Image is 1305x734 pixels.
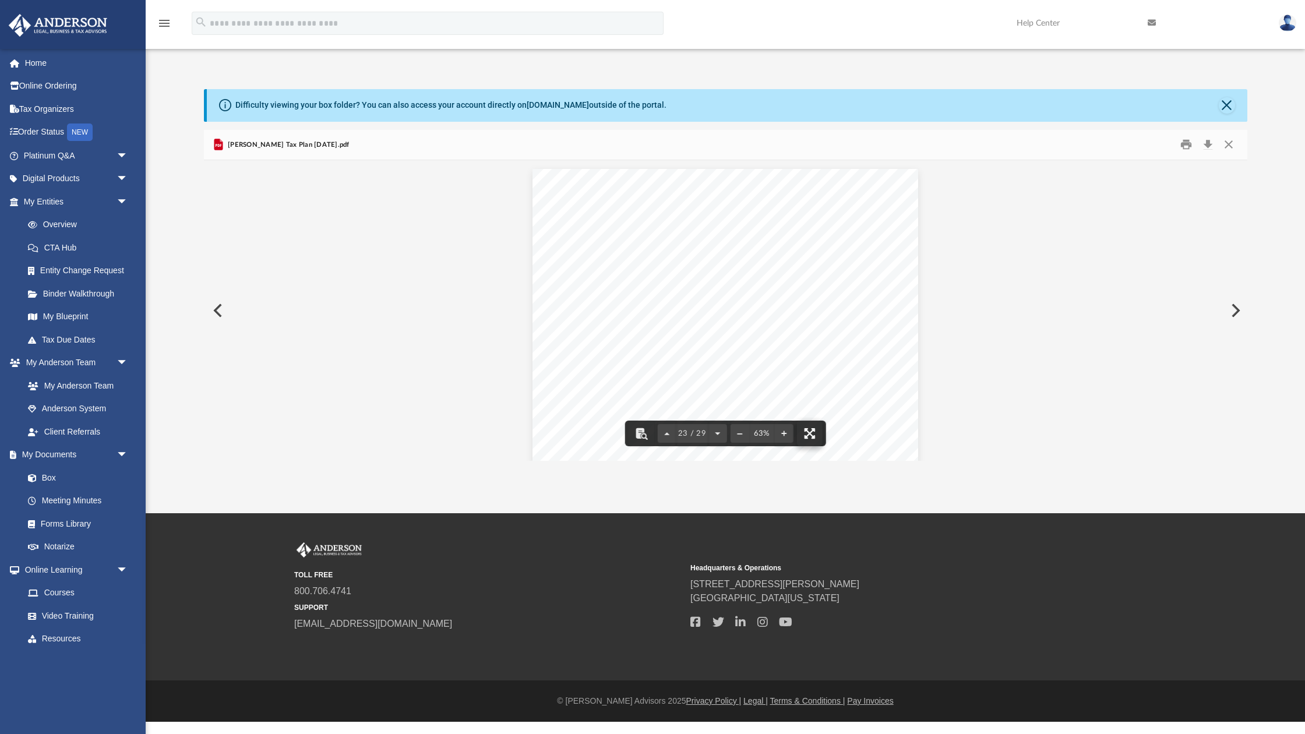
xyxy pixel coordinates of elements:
a: Online Ordering [8,75,146,98]
div: Preview [204,130,1247,461]
span: acknowledge that your use of this Presentation does not make you a third party beneficiary with r... [572,414,826,417]
a: Legal | [743,696,768,705]
img: Anderson Advisors Platinum Portal [294,542,364,557]
span: information that you may have provided to [PERSON_NAME] Advisors such as certain prior tax return... [572,408,896,411]
span: Total [572,347,578,350]
span: 2026 [779,273,795,281]
div: Page 23 [532,160,918,475]
span: Land Cost [572,246,584,249]
a: Privacy Policy | [686,696,742,705]
span: 23 / 29 [676,430,708,437]
span: Revenue Code and associated regulations in effect as of the date of this Presentation. [PERSON_NA... [572,405,890,408]
span: [PERSON_NAME] Tax Plan [DATE].pdf [225,140,350,150]
span: Property Taxes [572,315,590,317]
a: [DOMAIN_NAME] [527,100,589,110]
div: File preview [204,160,1247,461]
span: arrow_drop_down [117,167,140,191]
a: Anderson System [16,397,140,421]
span: 3000 [642,256,648,259]
button: Close [1218,136,1239,154]
span: Home Purchase Price + Improvements [572,241,620,244]
button: Print [1174,136,1198,154]
span: HOA [572,319,577,322]
a: Digital Productsarrow_drop_down [8,167,146,190]
div: Difficulty viewing your box folder? You can also access your account directly on outside of the p... [235,99,666,111]
span: 6% [643,267,647,270]
div: © [PERSON_NAME] Advisors 2025 [146,695,1305,707]
a: My Entitiesarrow_drop_down [8,190,146,213]
a: Terms & Conditions | [770,696,845,705]
a: Courses [16,581,140,605]
span: arrow_drop_down [117,144,140,168]
a: Online Learningarrow_drop_down [8,558,140,581]
span: $49,872 [640,310,650,313]
span: this Presentation, electronic or otherwise, in whole or in part, is strictly prohibited without t... [572,398,898,401]
span: Home Office [572,235,587,238]
button: Download [1198,136,1219,154]
a: My Documentsarrow_drop_down [8,443,140,467]
span: arrow_drop_down [117,351,140,375]
span: $1,071 [783,294,794,298]
span: 170 [643,262,647,264]
button: Toggle findbar [629,421,654,446]
button: Close [1219,97,1235,114]
a: Box [16,466,134,489]
button: Next page [708,421,726,446]
img: Anderson Advisors Platinum Portal [5,14,111,37]
a: Tax Organizers [8,97,146,121]
span: avoid the imposition of any payment, interest or penalties imposed by the U.S. Internal Revenue S... [572,401,877,404]
a: Meeting Minutes [16,489,140,513]
span: State Tax Savings [699,294,726,298]
i: menu [157,16,171,30]
a: CTA Hub [16,236,146,259]
a: Video Training [16,604,134,627]
span: $48,000 [640,315,650,317]
button: Previous page [658,421,676,446]
button: Zoom out [730,421,749,446]
a: Home [8,51,146,75]
span: $0 [643,334,646,337]
span: Administrative Office [572,223,625,227]
small: TOLL FREE [294,570,682,580]
button: Enter fullscreen [796,421,822,446]
span: Electric [572,330,581,333]
span: Cell/Internet [572,339,588,342]
a: Binder Walkthrough [16,282,146,305]
span: Square Footage of Office [572,263,602,266]
span: Depreciation [572,310,588,313]
a: Client Referrals [16,420,140,443]
span: $2,000 [640,330,649,333]
span: Water & Sewer [572,327,591,330]
a: My Anderson Teamarrow_drop_down [8,351,140,375]
small: Headquarters & Operations [690,563,1078,573]
img: User Pic [1279,15,1296,31]
span: Basis [572,252,578,255]
span: $4,654 [783,300,794,304]
span: $3,583 [783,288,794,292]
span: 1 [644,288,646,291]
span: % [572,295,574,298]
span: Number of rooms in home [572,284,605,287]
a: [GEOGRAPHIC_DATA][US_STATE] [690,593,840,603]
span: Total Savings [703,300,725,304]
div: Document Viewer [204,160,1247,461]
button: Next File [1222,294,1247,327]
a: Order StatusNEW [8,121,146,144]
span: $8,500 [640,322,649,325]
span: $3,323 [753,288,764,292]
span: 11% [643,343,648,345]
span: Number of rooms used in business [572,290,615,292]
a: menu [157,22,171,30]
span: This Presentation, including all associated materials (collectively "this Presentation") is for i... [572,389,883,392]
span: $807 [757,294,765,298]
span: $3,720 [640,319,649,322]
a: Resources [16,627,140,651]
span: providing a legal opinion or providing legal advice by [PERSON_NAME] Advisors. No accountant-clie... [572,392,909,395]
div: Current zoom level [749,430,774,437]
a: Platinum Q&Aarrow_drop_down [8,144,146,167]
span: 1,605,000 [641,245,654,248]
a: [STREET_ADDRESS][PERSON_NAME] [690,579,859,589]
a: Pay Invoices [847,696,893,705]
a: Overview [16,213,146,237]
a: Entity Change Request [16,259,146,283]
